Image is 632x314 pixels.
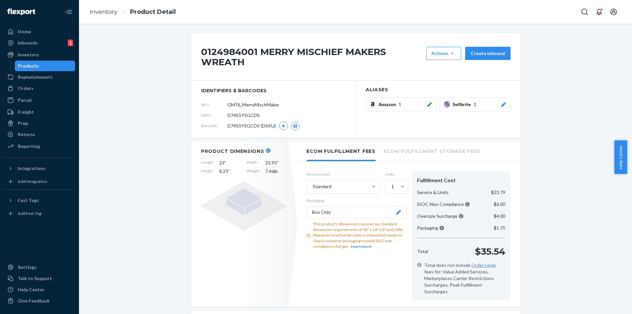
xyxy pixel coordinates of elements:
[18,286,44,293] div: Help Center
[417,177,505,184] div: Fulfillment Cost
[201,148,264,154] h2: Product Dimensions
[4,141,75,152] a: Reporting
[4,208,75,219] a: Add Fast Tag
[4,95,75,105] a: Parcel
[18,298,50,304] div: Give Feedback
[607,5,620,18] button: Open account menu
[228,168,230,174] span: "
[201,159,213,166] span: Length
[18,120,28,127] div: Prep
[277,160,278,165] span: "
[306,171,380,177] label: Service Level
[491,189,505,196] p: $23.79
[417,189,449,196] p: Service & Units
[219,168,241,175] span: 8.25
[18,211,41,216] div: Add Fast Tag
[475,245,505,258] p: $35.54
[18,143,40,150] div: Reporting
[18,264,37,271] div: Settings
[4,195,75,206] button: Fast Tags
[62,5,75,18] button: Close Navigation
[90,8,118,15] a: Inventory
[426,47,461,60] button: Actions
[15,61,75,71] a: Products
[440,98,511,111] button: Sellbrite1
[18,63,39,69] div: Products
[474,101,476,108] span: 1
[227,112,260,119] span: D74S5YSGCDS
[379,101,399,108] span: Amazon
[4,107,75,117] a: Freight
[385,171,407,177] label: Units
[18,97,32,103] div: Parcel
[4,129,75,140] a: Returns
[18,74,53,80] div: Replenishments
[417,225,444,231] p: Packaging
[4,72,75,82] a: Replenishments
[366,98,436,111] button: Amazon1
[201,87,346,94] span: identifiers & barcodes
[399,101,401,108] span: 1
[224,160,226,165] span: "
[84,2,181,22] ol: breadcrumbs
[201,47,423,67] h1: 0124984001 MERRY MISCHIEF MAKERS WREATH
[424,262,505,295] span: Total does not include fees for: Value Added Services, Marketplaces Carrier Restrictions Surcharg...
[431,50,456,57] div: Actions
[4,273,75,284] a: Talk to Support
[4,118,75,128] a: Prep
[18,131,35,138] div: Returns
[391,183,394,190] div: 1
[18,109,34,115] div: Freight
[592,5,606,18] button: Open notifications
[351,243,371,249] button: Learn more
[4,284,75,295] a: Help Center
[201,102,227,107] span: SKU
[4,83,75,94] a: Orders
[18,179,47,184] div: Add Integration
[7,9,35,15] img: Flexport logo
[4,49,75,60] a: Inventory
[313,221,407,249] div: This product's dimensions exceed our standard dimension requirements of 18" x 14" x 8" and 20lbs....
[417,248,428,255] p: Total
[18,51,39,58] div: Inventory
[471,262,496,268] a: Order Level
[227,123,276,129] span: D74S5YSGCDS (DSKU)
[4,163,75,174] button: Integrations
[4,176,75,187] a: Add Integration
[465,47,511,60] button: Create inbound
[247,159,259,166] span: Width
[578,5,591,18] button: Open Search Box
[453,101,474,108] span: Sellbrite
[417,201,470,208] p: SIOC Non-Compliance
[201,123,227,128] span: Barcodes
[614,140,627,174] button: Help Center
[18,85,34,92] div: Orders
[265,168,287,175] span: 7.46 lb
[201,168,213,175] span: Height
[201,112,227,118] span: DSKU
[265,159,287,166] span: 21.95
[383,142,480,160] li: Ecom Fulfillment Storage Fees
[18,275,52,282] div: Talk to Support
[366,87,511,92] h2: Aliases
[312,183,313,190] input: Standard
[306,142,376,161] li: Ecom Fulfillment Fees
[18,197,39,204] div: Fast Tags
[130,8,176,15] a: Product Detail
[18,165,45,172] div: Integrations
[247,168,259,175] span: Weight
[18,40,38,46] div: Inbounds
[417,213,463,219] p: Oversize Surcharge
[219,159,241,166] span: 23
[494,225,505,231] p: $1.75
[68,40,73,46] div: 1
[494,213,505,219] p: $4.00
[306,206,407,218] button: Box Only
[4,296,75,306] button: Give Feedback
[313,183,331,190] div: Standard
[4,262,75,272] a: Settings
[4,38,75,48] a: Inbounds1
[4,26,75,37] a: Home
